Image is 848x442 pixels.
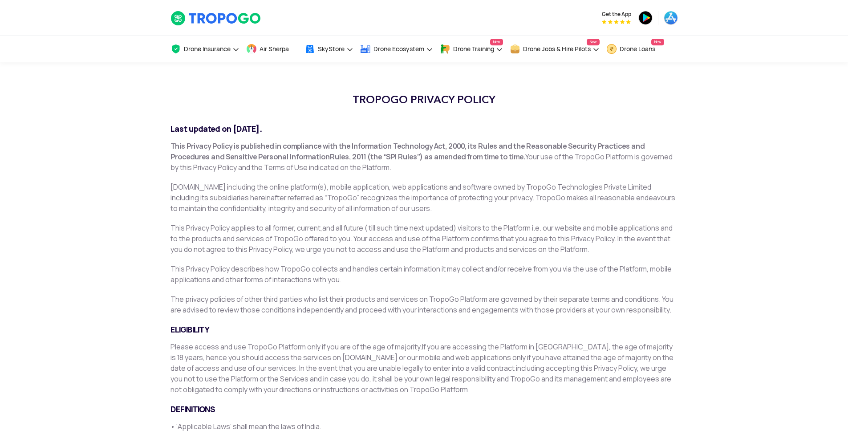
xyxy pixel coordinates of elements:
a: Drone Insurance [170,36,239,62]
span: Drone Jobs & Hire Pilots [523,45,591,53]
h2: DEFINITIONS [170,404,678,415]
img: App Raking [602,20,631,24]
span: New [587,39,600,45]
p: The privacy policies of other third parties who list their products and services on TropoGo Platf... [170,294,678,316]
p: This Privacy Policy applies to all former, current,and all future ( till such time next updated) ... [170,223,678,255]
h2: Last updated on [DATE]. [170,124,678,134]
span: Drone Insurance [184,45,231,53]
img: ic_appstore.png [664,11,678,25]
p: • ‘Applicable Laws’ shall mean the laws of India. [170,422,678,432]
h2: ELIGIBILITY [170,324,678,335]
a: Drone LoansNew [606,36,664,62]
p: This Privacy Policy describes how TropoGo collects and handles certain information it may collect... [170,264,678,285]
strong: This Privacy Policy is published in compliance with the Information Technology Act, 2000, its Rul... [170,142,645,162]
img: ic_playstore.png [638,11,653,25]
span: Drone Training [453,45,494,53]
span: New [651,39,664,45]
p: Your use of the TropoGo Platform is governed by this Privacy Policy and the Terms of Use indicate... [170,141,678,173]
p: [DOMAIN_NAME] including the online platform(s), mobile application, web applications and software... [170,182,678,214]
p: Please access and use TropoGo Platform only if you are of the age of majority.If you are accessin... [170,342,678,395]
a: Drone Jobs & Hire PilotsNew [510,36,600,62]
h1: TROPOGO PRIVACY POLICY [170,89,678,110]
a: SkyStore [304,36,353,62]
img: TropoGo Logo [170,11,262,26]
a: Drone TrainingNew [440,36,503,62]
span: Drone Ecosystem [373,45,424,53]
span: New [490,39,503,45]
span: Drone Loans [620,45,655,53]
span: SkyStore [318,45,345,53]
span: Get the App [602,11,631,18]
a: Air Sherpa [246,36,298,62]
span: Air Sherpa [260,45,289,53]
a: Drone Ecosystem [360,36,433,62]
